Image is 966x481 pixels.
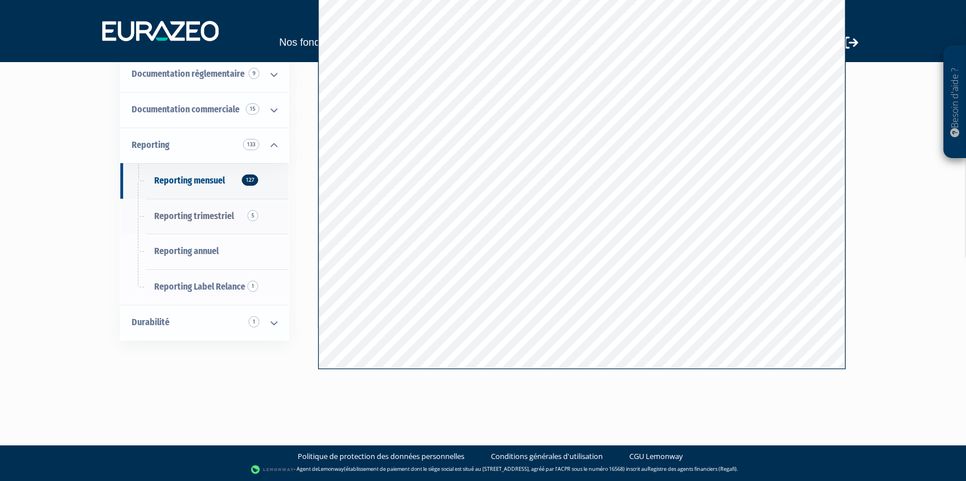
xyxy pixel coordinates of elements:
a: Reporting Label Relance1 [120,269,289,305]
span: Durabilité [132,317,169,327]
a: Lemonway [318,466,344,473]
span: Reporting mensuel [154,175,225,186]
img: 1732889491-logotype_eurazeo_blanc_rvb.png [102,21,219,41]
span: Documentation commerciale [132,104,240,115]
span: Documentation règlementaire [132,68,245,79]
span: 9 [249,68,259,79]
a: Reporting 133 [120,128,289,163]
div: - Agent de (établissement de paiement dont le siège social est situé au [STREET_ADDRESS], agréé p... [11,464,955,475]
span: 5 [247,210,258,221]
span: 15 [246,103,259,115]
p: Besoin d'aide ? [948,51,961,153]
span: 1 [249,316,259,327]
a: Reporting mensuel127 [120,163,289,199]
span: Reporting Label Relance [154,281,245,292]
a: Reporting trimestriel5 [120,199,289,234]
a: Registre des agents financiers (Regafi) [647,466,737,473]
a: CGU Lemonway [629,451,683,462]
span: Reporting annuel [154,246,219,256]
a: Documentation commerciale 15 [120,92,289,128]
a: Conditions générales d'utilisation [491,451,603,462]
a: Documentation règlementaire 9 [120,56,289,92]
a: Durabilité 1 [120,305,289,340]
a: Nos fonds [279,34,325,50]
a: Politique de protection des données personnelles [298,451,464,462]
img: logo-lemonway.png [251,464,294,475]
span: Reporting trimestriel [154,211,234,221]
span: 127 [242,174,258,186]
span: 133 [243,139,259,150]
span: Reporting [132,139,169,150]
span: 1 [247,281,258,292]
a: Reporting annuel [120,234,289,269]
